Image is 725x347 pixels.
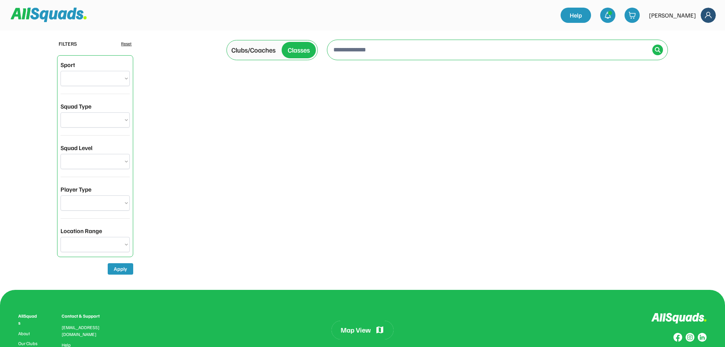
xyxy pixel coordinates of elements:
[628,11,636,19] img: shopping-cart-01%20%281%29.svg
[288,45,310,55] div: Classes
[701,8,716,23] img: Frame%2018.svg
[11,8,87,22] img: Squad%20Logo.svg
[62,313,109,320] div: Contact & Support
[59,40,77,48] div: FILTERS
[121,40,132,47] div: Reset
[108,263,133,275] button: Apply
[18,341,39,346] a: Our Clubs
[649,11,696,20] div: [PERSON_NAME]
[61,185,91,194] div: Player Type
[655,47,661,53] img: Icon%20%2838%29.svg
[61,226,102,235] div: Location Range
[231,45,276,55] div: Clubs/Coaches
[651,313,707,324] img: Logo%20inverted.svg
[61,60,75,69] div: Sport
[18,313,39,326] div: AllSquads
[341,325,371,335] div: Map View
[61,102,91,111] div: Squad Type
[561,8,591,23] a: Help
[604,11,612,19] img: bell-03%20%281%29.svg
[61,143,92,152] div: Squad Level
